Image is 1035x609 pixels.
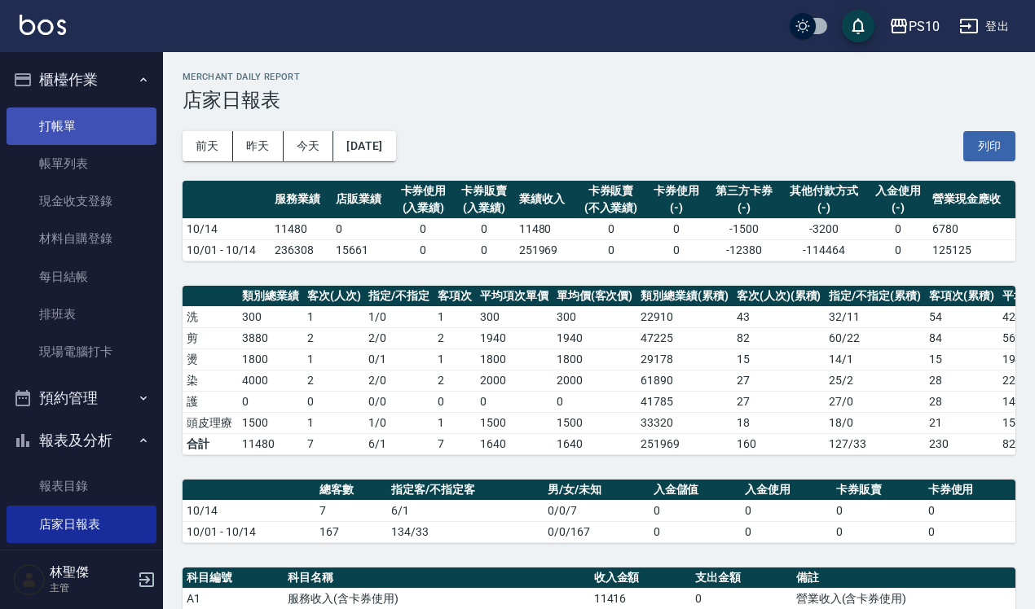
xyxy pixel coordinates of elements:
[183,181,1015,261] table: a dense table
[50,581,133,595] p: 主管
[476,391,553,412] td: 0
[825,348,925,370] td: 14 / 1
[387,521,544,542] td: 134/33
[315,500,388,521] td: 7
[825,370,925,391] td: 25 / 2
[332,181,393,219] th: 店販業績
[332,239,393,261] td: 15661
[476,286,553,307] th: 平均項次單價
[924,500,1015,521] td: 0
[553,370,637,391] td: 2000
[393,218,454,239] td: 0
[953,11,1015,42] button: 登出
[434,391,476,412] td: 0
[183,567,284,589] th: 科目編號
[636,327,733,348] td: 47225
[434,306,476,327] td: 1
[707,218,781,239] td: -1500
[7,296,156,333] a: 排班表
[364,391,434,412] td: 0 / 0
[434,433,476,454] td: 7
[271,218,332,239] td: 11480
[515,218,576,239] td: 11480
[183,521,315,542] td: 10/01 - 10/14
[733,348,826,370] td: 15
[393,239,454,261] td: 0
[434,370,476,391] td: 2
[925,306,998,327] td: 54
[872,182,925,199] div: 入金使用
[825,327,925,348] td: 60 / 22
[925,391,998,412] td: 28
[733,412,826,433] td: 18
[284,131,334,161] button: 今天
[476,370,553,391] td: 2000
[544,521,649,542] td: 0/0/167
[925,327,998,348] td: 84
[303,286,365,307] th: 客次(人次)
[7,182,156,220] a: 現金收支登錄
[646,218,707,239] td: 0
[842,10,874,42] button: save
[364,286,434,307] th: 指定/不指定
[825,412,925,433] td: 18 / 0
[792,588,1015,609] td: 營業收入(含卡券使用)
[476,348,553,370] td: 1800
[303,306,365,327] td: 1
[590,588,691,609] td: 11416
[238,286,303,307] th: 類別總業績
[476,306,553,327] td: 300
[691,588,792,609] td: 0
[476,412,553,433] td: 1500
[590,567,691,589] th: 收入金額
[925,412,998,433] td: 21
[636,286,733,307] th: 類別總業績(累積)
[364,327,434,348] td: 2 / 0
[636,412,733,433] td: 33320
[183,327,238,348] td: 剪
[650,182,703,199] div: 卡券使用
[575,218,645,239] td: 0
[553,348,637,370] td: 1800
[364,370,434,391] td: 2 / 0
[733,433,826,454] td: 160
[7,220,156,257] a: 材料自購登錄
[7,258,156,296] a: 每日結帳
[183,72,1015,82] h2: Merchant Daily Report
[476,327,553,348] td: 1940
[883,10,946,43] button: PS10
[183,89,1015,112] h3: 店家日報表
[544,500,649,521] td: 0/0/7
[733,391,826,412] td: 27
[333,131,395,161] button: [DATE]
[909,16,940,37] div: PS10
[636,391,733,412] td: 41785
[741,500,832,521] td: 0
[711,199,777,217] div: (-)
[434,286,476,307] th: 客項次
[13,563,46,596] img: Person
[553,306,637,327] td: 300
[303,433,365,454] td: 7
[733,370,826,391] td: 27
[7,467,156,505] a: 報表目錄
[650,521,741,542] td: 0
[458,182,511,199] div: 卡券販賣
[872,199,925,217] div: (-)
[183,588,284,609] td: A1
[454,218,515,239] td: 0
[636,370,733,391] td: 61890
[315,480,388,501] th: 總客數
[284,588,590,609] td: 服務收入(含卡券使用)
[733,327,826,348] td: 82
[50,564,133,581] h5: 林聖傑
[636,348,733,370] td: 29178
[7,107,156,145] a: 打帳單
[575,239,645,261] td: 0
[387,480,544,501] th: 指定客/不指定客
[238,391,303,412] td: 0
[271,239,332,261] td: 236308
[303,327,365,348] td: 2
[785,182,864,199] div: 其他付款方式
[434,412,476,433] td: 1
